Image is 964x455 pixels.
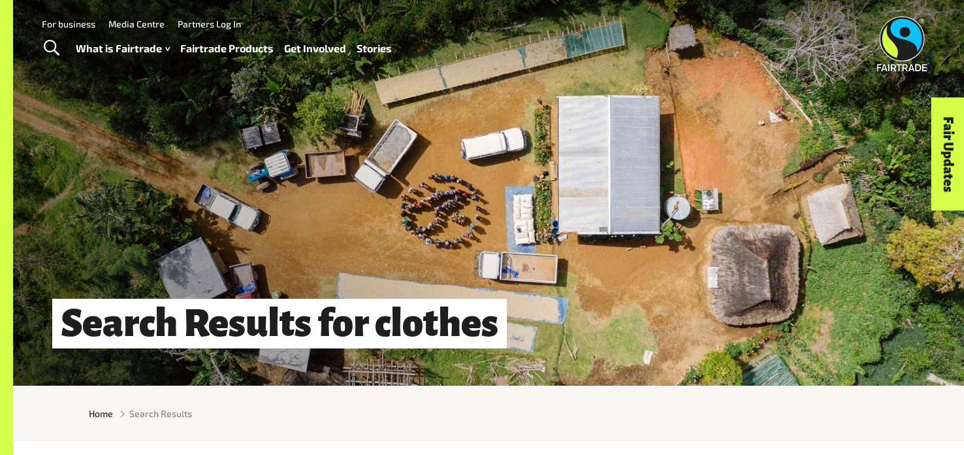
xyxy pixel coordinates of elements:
a: What is Fairtrade [76,39,170,58]
img: Fairtrade Australia New Zealand logo [877,16,927,71]
span: Search Results [129,407,192,420]
a: For business [42,18,95,29]
a: Partners Log In [178,18,241,29]
a: Stories [357,39,392,58]
a: Toggle Search [35,32,67,65]
a: Home [89,407,113,420]
a: Fairtrade Products [180,39,274,58]
a: Media Centre [108,18,165,29]
h1: Search Results for clothes [52,299,507,349]
a: Get Involved [284,39,346,58]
